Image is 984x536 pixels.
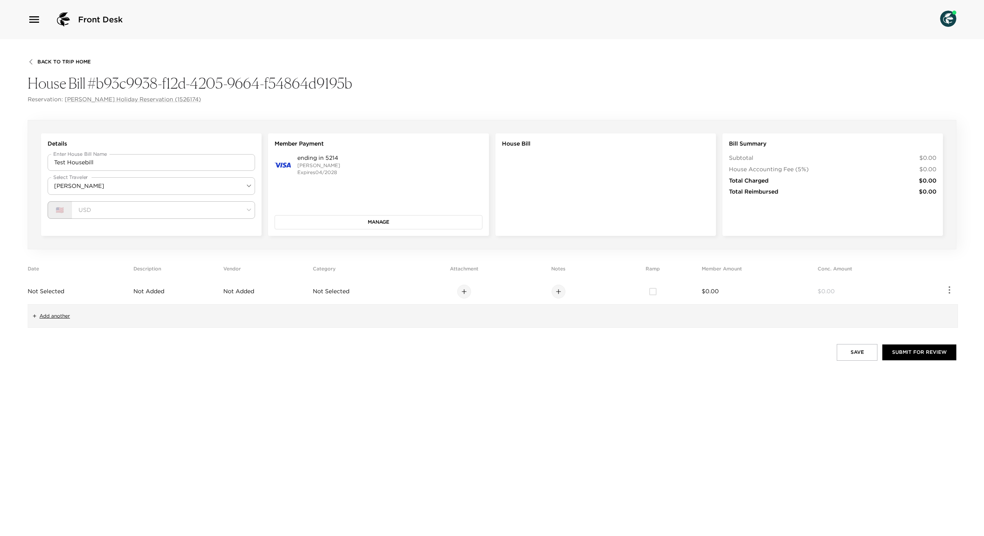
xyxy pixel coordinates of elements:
th: Category [313,266,415,279]
span: Details [48,140,67,148]
img: credit card type [275,163,291,168]
p: Expires 04/2028 [297,169,340,176]
span: $0.00 [919,166,936,174]
button: Submit for Review [882,344,956,360]
span: Not Selected [28,288,64,295]
th: Date [28,266,130,279]
span: Member Payment [275,140,324,148]
button: Add another [31,313,70,320]
th: Notes [513,266,604,279]
div: USD [72,201,255,219]
div: 🇺🇸 [48,201,72,219]
span: $0.00 [919,188,936,196]
span: House Bill [502,140,530,148]
th: Attachment [419,266,510,279]
span: Total Charged [729,177,768,185]
a: [PERSON_NAME] Holiday Reservation (1526174) [65,96,201,104]
th: Member Amount [702,266,814,279]
span: Subtotal [729,154,753,162]
span: Reservation: [28,96,63,104]
img: User [940,11,956,27]
span: $0.00 [919,177,936,185]
div: [PERSON_NAME] [48,177,255,195]
span: Back To Trip Home [37,59,91,65]
th: Ramp [607,266,698,279]
button: Manage [275,215,482,229]
span: Add another [39,313,70,320]
span: Front Desk [78,14,123,25]
span: Bill Summary [729,140,766,148]
span: ending in 5214 [297,154,340,162]
span: Not Added [223,288,254,295]
span: Not Added [133,288,164,295]
label: Enter House Bill Name [53,150,107,157]
label: Select Traveler [53,174,88,181]
img: logo [54,10,73,29]
span: Not Selected [313,288,349,295]
button: Save [837,344,877,360]
p: [PERSON_NAME] [297,162,340,169]
span: Total Reimbursed [729,188,778,196]
button: Back To Trip Home [28,59,91,65]
th: Vendor [223,266,310,279]
th: Conc. Amount [818,266,914,279]
span: $0.00 [919,154,936,162]
h4: House Bill #b93c9938-f12d-4205-9664-f54864d9195b [28,75,956,92]
th: Description [133,266,220,279]
span: $0.00 [702,288,719,295]
span: $0.00 [818,288,835,295]
span: House Accounting Fee (5%) [729,166,809,174]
